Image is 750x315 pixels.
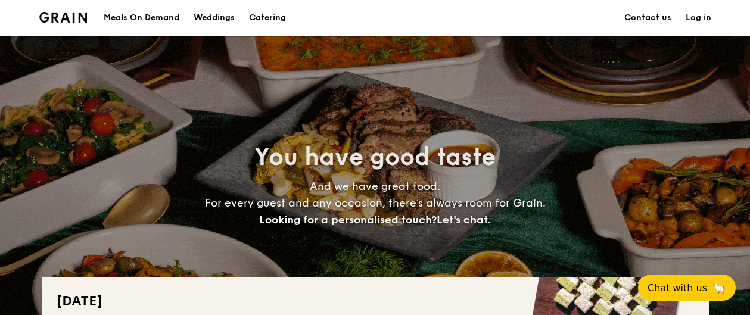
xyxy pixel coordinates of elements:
[39,12,88,23] a: Logotype
[259,213,437,226] span: Looking for a personalised touch?
[56,292,695,311] h2: [DATE]
[254,143,496,171] span: You have good taste
[437,213,491,226] span: Let's chat.
[638,275,736,301] button: Chat with us🦙
[205,180,546,226] span: And we have great food. For every guest and any occasion, there’s always room for Grain.
[712,281,726,295] span: 🦙
[648,282,707,294] span: Chat with us
[39,12,88,23] img: Grain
